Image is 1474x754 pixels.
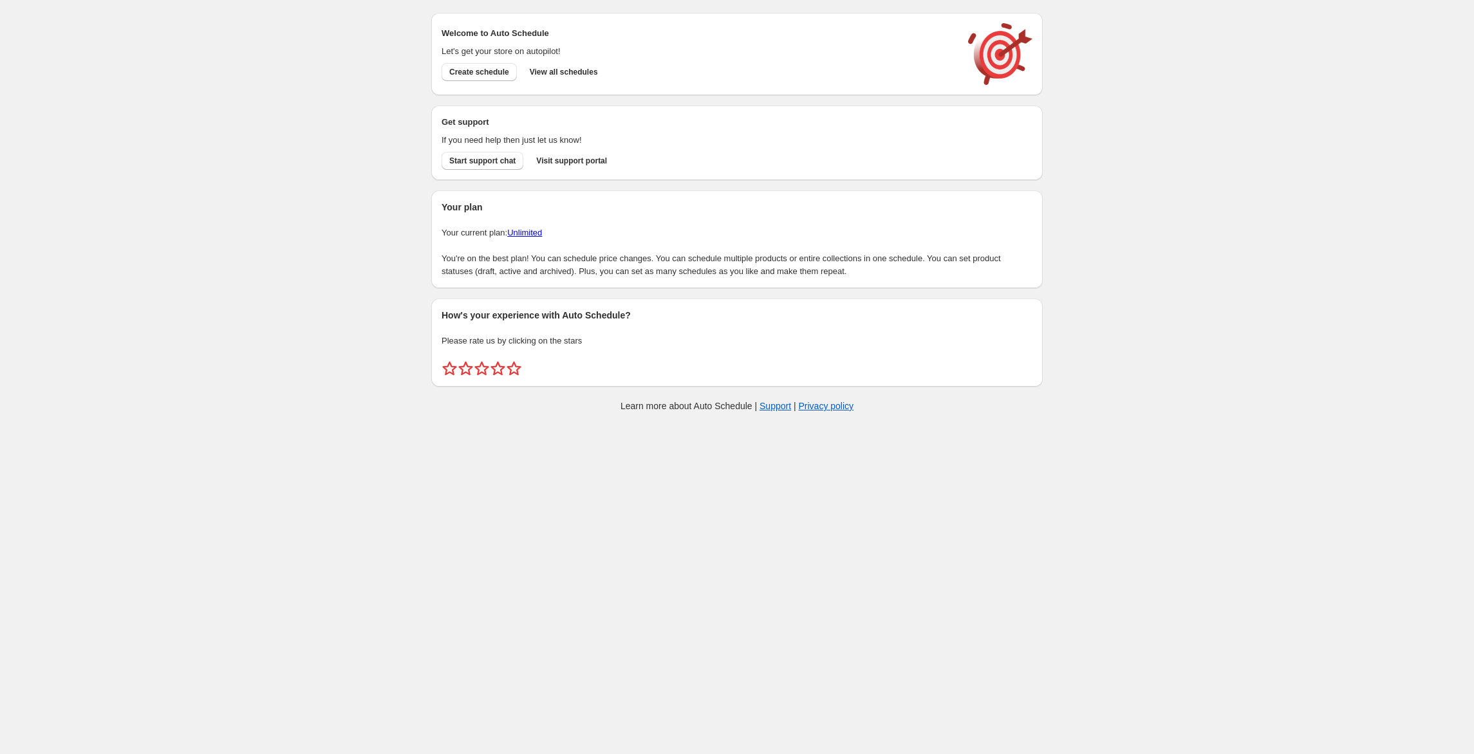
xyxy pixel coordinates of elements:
[507,228,542,237] a: Unlimited
[442,116,955,129] h2: Get support
[442,335,1032,347] p: Please rate us by clicking on the stars
[528,152,615,170] a: Visit support portal
[442,252,1032,278] p: You're on the best plan! You can schedule price changes. You can schedule multiple products or en...
[442,309,1032,322] h2: How's your experience with Auto Schedule?
[442,201,1032,214] h2: Your plan
[620,400,854,412] p: Learn more about Auto Schedule | |
[522,63,606,81] button: View all schedules
[442,134,955,147] p: If you need help then just let us know!
[449,67,509,77] span: Create schedule
[799,401,854,411] a: Privacy policy
[442,63,517,81] button: Create schedule
[442,45,955,58] p: Let's get your store on autopilot!
[530,67,598,77] span: View all schedules
[449,156,516,166] span: Start support chat
[442,152,523,170] a: Start support chat
[442,27,955,40] h2: Welcome to Auto Schedule
[760,401,791,411] a: Support
[536,156,607,166] span: Visit support portal
[442,226,1032,239] p: Your current plan:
